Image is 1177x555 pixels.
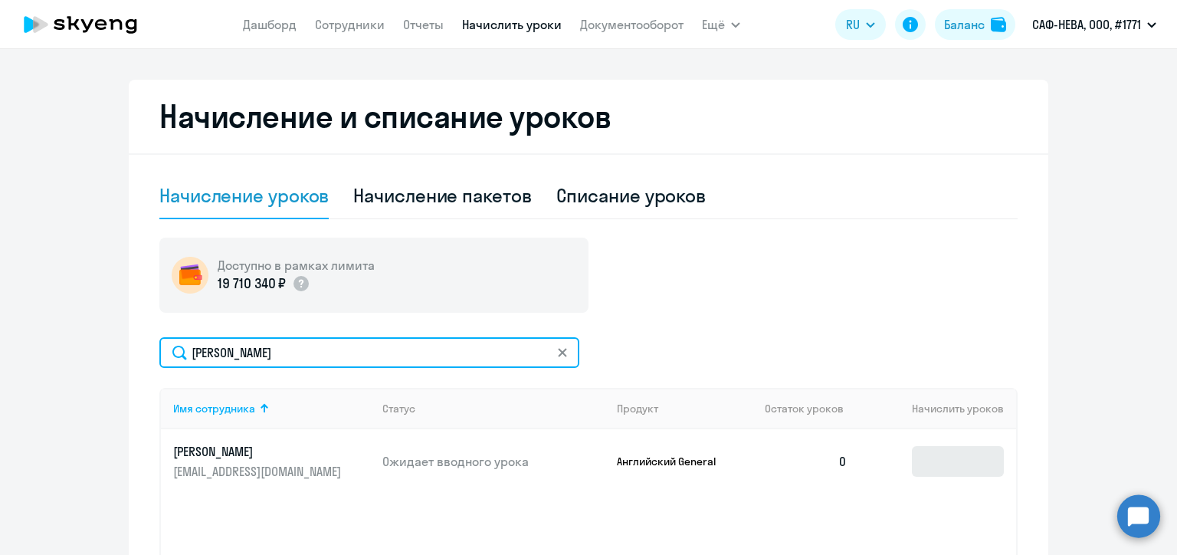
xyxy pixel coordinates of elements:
[173,402,370,415] div: Имя сотрудника
[353,183,531,208] div: Начисление пакетов
[173,402,255,415] div: Имя сотрудника
[382,402,415,415] div: Статус
[935,9,1015,40] button: Балансbalance
[944,15,985,34] div: Баланс
[173,443,345,460] p: [PERSON_NAME]
[702,15,725,34] span: Ещё
[617,455,732,468] p: Английский General
[462,17,562,32] a: Начислить уроки
[846,15,860,34] span: RU
[218,274,286,294] p: 19 710 340 ₽
[617,402,658,415] div: Продукт
[403,17,444,32] a: Отчеты
[1025,6,1164,43] button: САФ-НЕВА, ООО, #1771
[159,183,329,208] div: Начисление уроков
[702,9,740,40] button: Ещё
[243,17,297,32] a: Дашборд
[173,443,370,480] a: [PERSON_NAME][EMAIL_ADDRESS][DOMAIN_NAME]
[752,429,860,494] td: 0
[617,402,753,415] div: Продукт
[765,402,844,415] span: Остаток уроков
[218,257,375,274] h5: Доступно в рамках лимита
[172,257,208,294] img: wallet-circle.png
[556,183,707,208] div: Списание уроков
[580,17,684,32] a: Документооборот
[173,463,345,480] p: [EMAIL_ADDRESS][DOMAIN_NAME]
[382,453,605,470] p: Ожидает вводного урока
[159,337,579,368] input: Поиск по имени, email, продукту или статусу
[860,388,1016,429] th: Начислить уроков
[1032,15,1141,34] p: САФ-НЕВА, ООО, #1771
[159,98,1018,135] h2: Начисление и списание уроков
[315,17,385,32] a: Сотрудники
[382,402,605,415] div: Статус
[991,17,1006,32] img: balance
[765,402,860,415] div: Остаток уроков
[835,9,886,40] button: RU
